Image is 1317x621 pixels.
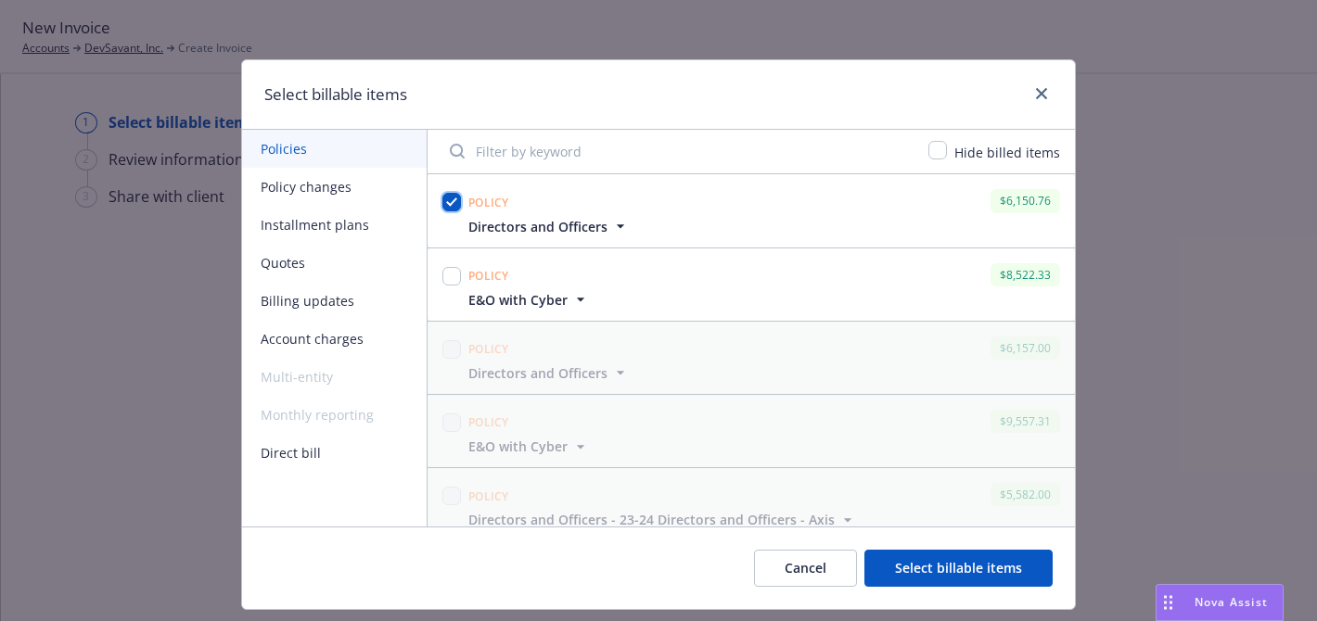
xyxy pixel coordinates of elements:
[242,206,427,244] button: Installment plans
[468,363,607,383] span: Directors and Officers
[468,488,509,504] span: Policy
[468,217,630,236] button: Directors and Officers
[264,82,407,107] h1: Select billable items
[468,290,590,310] button: E&O with Cyber
[468,341,509,357] span: Policy
[428,395,1075,467] span: Policy$9,557.31E&O with Cyber
[1195,594,1268,610] span: Nova Assist
[428,322,1075,394] span: Policy$6,157.00Directors and Officers
[754,550,857,587] button: Cancel
[468,414,509,430] span: Policy
[468,437,568,456] span: E&O with Cyber
[242,396,427,434] span: Monthly reporting
[242,244,427,282] button: Quotes
[428,468,1075,540] span: Policy$5,582.00Directors and Officers - 23-24 Directors and Officers - Axis
[991,336,1060,360] div: $6,157.00
[468,437,590,456] button: E&O with Cyber
[242,358,427,396] span: Multi-entity
[954,144,1060,161] span: Hide billed items
[468,363,630,383] button: Directors and Officers
[242,434,427,472] button: Direct bill
[1030,82,1053,105] a: close
[468,268,509,284] span: Policy
[864,550,1053,587] button: Select billable items
[468,217,607,236] span: Directors and Officers
[468,510,835,529] span: Directors and Officers - 23-24 Directors and Officers - Axis
[468,510,857,529] button: Directors and Officers - 23-24 Directors and Officers - Axis
[439,133,917,170] input: Filter by keyword
[1156,584,1284,621] button: Nova Assist
[242,320,427,358] button: Account charges
[468,290,568,310] span: E&O with Cyber
[991,263,1060,286] div: $8,522.33
[1157,585,1180,620] div: Drag to move
[242,168,427,206] button: Policy changes
[991,483,1060,506] div: $5,582.00
[242,130,427,168] button: Policies
[242,282,427,320] button: Billing updates
[468,195,509,210] span: Policy
[991,189,1060,212] div: $6,150.76
[991,410,1060,433] div: $9,557.31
